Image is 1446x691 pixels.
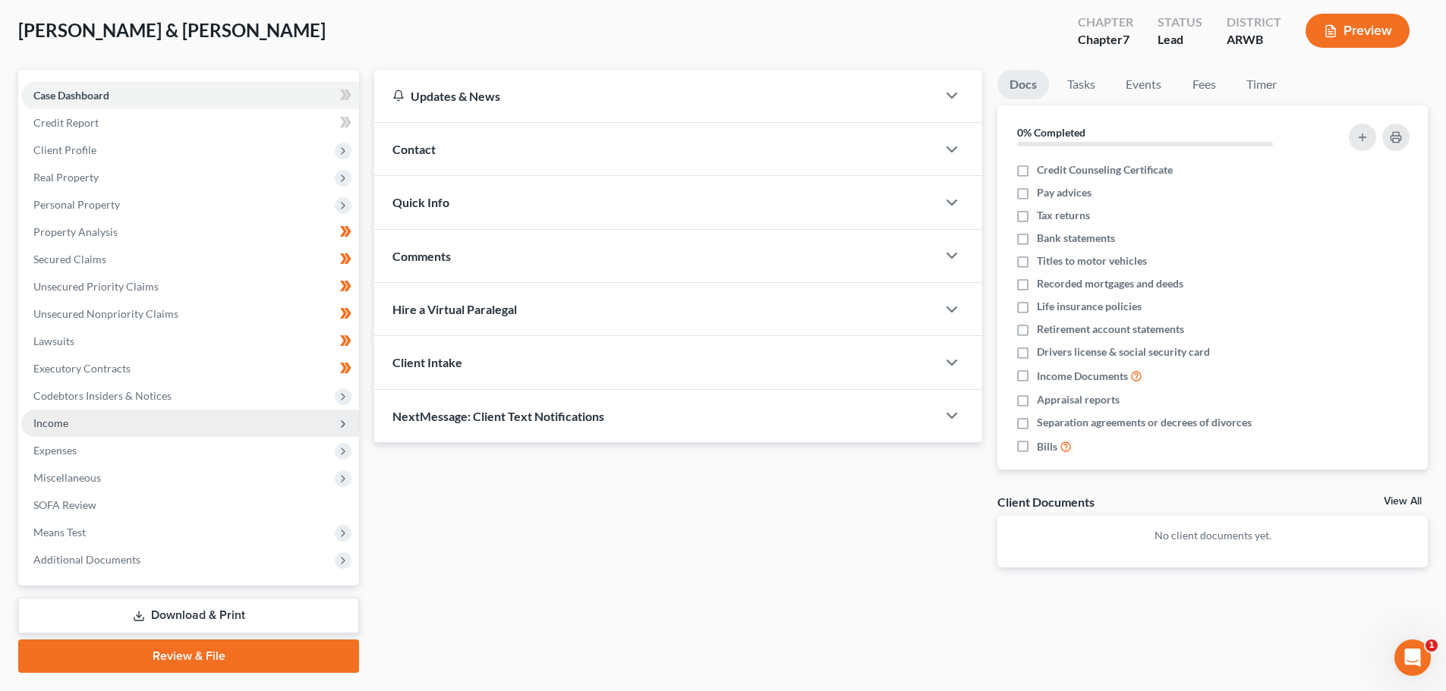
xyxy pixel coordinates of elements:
span: NextMessage: Client Text Notifications [392,409,604,423]
a: View All [1384,496,1422,507]
span: Unsecured Priority Claims [33,280,159,293]
span: Appraisal reports [1037,392,1120,407]
a: Unsecured Priority Claims [21,273,359,300]
div: ARWB [1227,31,1281,49]
span: Credit Report [33,116,99,129]
span: Comments [392,249,451,263]
a: SOFA Review [21,492,359,519]
span: SOFA Review [33,498,96,511]
span: Hire a Virtual Paralegal [392,302,517,316]
span: Personal Property [33,198,120,211]
span: Client Profile [33,143,96,156]
span: 1 [1426,639,1438,652]
span: Expenses [33,444,77,457]
div: Updates & News [392,88,918,104]
a: Tasks [1055,70,1107,99]
div: Lead [1158,31,1202,49]
strong: 0% Completed [1017,126,1085,139]
div: Status [1158,14,1202,31]
span: Credit Counseling Certificate [1037,162,1173,177]
span: 7 [1123,32,1129,46]
span: Life insurance policies [1037,299,1142,314]
p: No client documents yet. [1010,528,1416,543]
span: Miscellaneous [33,471,101,484]
a: Property Analysis [21,218,359,246]
span: Executory Contracts [33,362,131,375]
span: Titles to motor vehicles [1037,253,1147,269]
span: Codebtors Insiders & Notices [33,389,172,402]
span: Unsecured Nonpriority Claims [33,307,178,320]
div: District [1227,14,1281,31]
a: Docs [997,70,1049,99]
div: Chapter [1078,14,1133,31]
span: Property Analysis [33,225,118,238]
a: Events [1114,70,1173,99]
span: [PERSON_NAME] & [PERSON_NAME] [18,19,326,41]
span: Bills [1037,439,1057,454]
span: Drivers license & social security card [1037,344,1210,360]
span: Pay advices [1037,185,1092,200]
span: Income Documents [1037,369,1128,384]
iframe: Intercom live chat [1394,639,1431,676]
a: Unsecured Nonpriority Claims [21,300,359,328]
div: Chapter [1078,31,1133,49]
div: Client Documents [997,494,1095,510]
a: Lawsuits [21,328,359,355]
button: Preview [1306,14,1410,48]
span: Income [33,416,68,429]
span: Means Test [33,526,86,539]
a: Download & Print [18,598,359,633]
a: Fees [1180,70,1228,99]
a: Executory Contracts [21,355,359,382]
span: Client Intake [392,355,462,369]
span: Bank statements [1037,231,1115,246]
span: Separation agreements or decrees of divorces [1037,415,1252,430]
span: Case Dashboard [33,89,109,102]
a: Case Dashboard [21,82,359,109]
a: Secured Claims [21,246,359,273]
a: Credit Report [21,109,359,137]
span: Retirement account statements [1037,322,1184,337]
span: Contact [392,142,436,156]
a: Timer [1234,70,1289,99]
span: Additional Documents [33,553,140,566]
span: Real Property [33,171,99,184]
span: Lawsuits [33,335,74,347]
span: Tax returns [1037,208,1090,223]
span: Recorded mortgages and deeds [1037,276,1183,291]
span: Secured Claims [33,253,106,265]
a: Review & File [18,639,359,673]
span: Quick Info [392,195,449,209]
